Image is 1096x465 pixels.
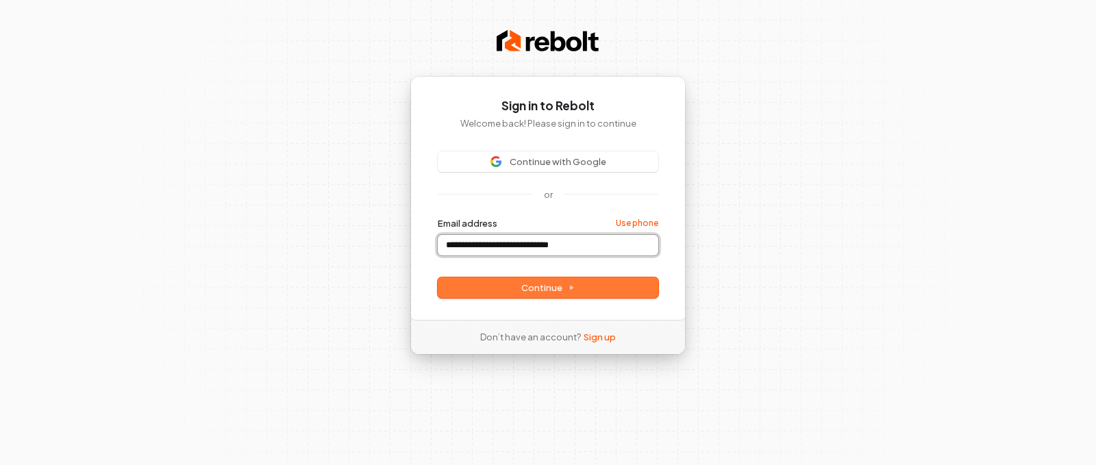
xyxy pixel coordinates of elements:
p: or [544,188,553,201]
button: Sign in with GoogleContinue with Google [438,151,658,172]
img: Rebolt Logo [497,27,599,55]
span: Continue [521,281,575,294]
p: Welcome back! Please sign in to continue [438,117,658,129]
span: Don’t have an account? [480,331,581,343]
img: Sign in with Google [490,156,501,167]
h1: Sign in to Rebolt [438,98,658,114]
span: Continue with Google [510,155,606,168]
a: Sign up [584,331,616,343]
a: Use phone [616,218,658,229]
label: Email address [438,217,497,229]
button: Continue [438,277,658,298]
